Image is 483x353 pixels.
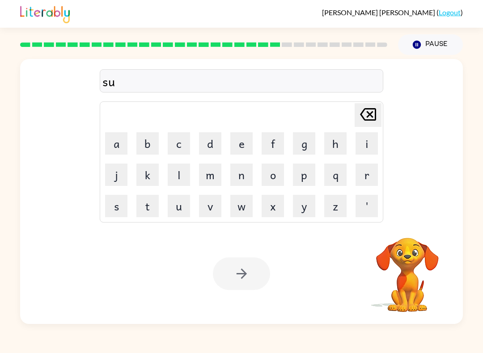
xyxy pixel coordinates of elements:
[199,164,221,186] button: m
[398,34,463,55] button: Pause
[324,164,347,186] button: q
[105,195,127,217] button: s
[324,132,347,155] button: h
[199,132,221,155] button: d
[168,195,190,217] button: u
[262,164,284,186] button: o
[356,164,378,186] button: r
[230,195,253,217] button: w
[102,72,381,91] div: su
[262,132,284,155] button: f
[322,8,463,17] div: ( )
[293,132,315,155] button: g
[105,164,127,186] button: j
[136,164,159,186] button: k
[199,195,221,217] button: v
[105,132,127,155] button: a
[363,224,452,313] video: Your browser must support playing .mp4 files to use Literably. Please try using another browser.
[293,195,315,217] button: y
[230,132,253,155] button: e
[136,132,159,155] button: b
[293,164,315,186] button: p
[168,164,190,186] button: l
[356,195,378,217] button: '
[136,195,159,217] button: t
[20,4,70,23] img: Literably
[324,195,347,217] button: z
[230,164,253,186] button: n
[439,8,461,17] a: Logout
[168,132,190,155] button: c
[262,195,284,217] button: x
[356,132,378,155] button: i
[322,8,436,17] span: [PERSON_NAME] [PERSON_NAME]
